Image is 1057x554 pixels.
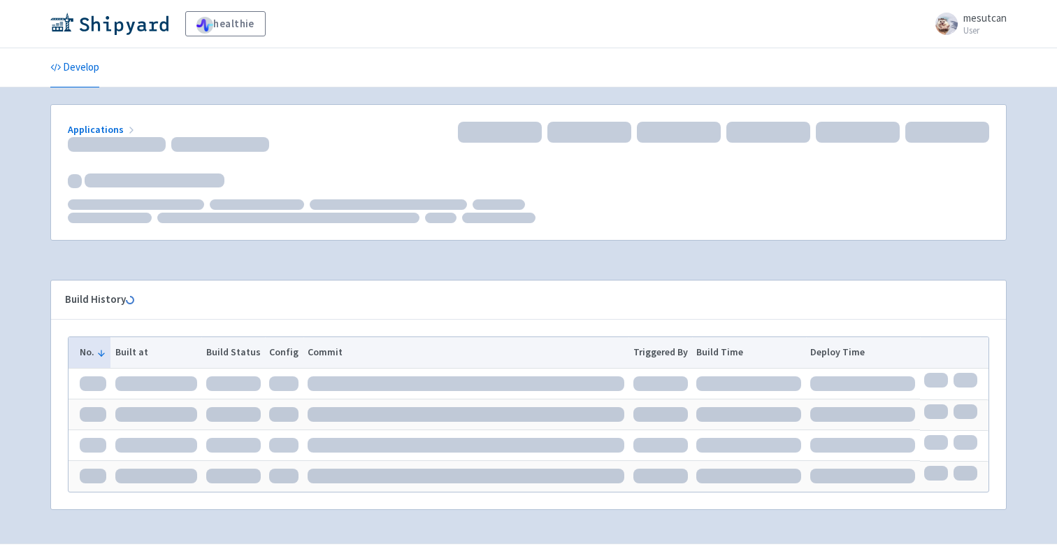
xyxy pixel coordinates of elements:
[692,337,806,368] th: Build Time
[50,48,99,87] a: Develop
[65,292,970,308] div: Build History
[68,123,137,136] a: Applications
[185,11,266,36] a: healthie
[806,337,920,368] th: Deploy Time
[927,13,1007,35] a: mesutcan User
[963,26,1007,35] small: User
[303,337,629,368] th: Commit
[201,337,265,368] th: Build Status
[110,337,201,368] th: Built at
[265,337,303,368] th: Config
[50,13,168,35] img: Shipyard logo
[80,345,106,360] button: No.
[963,11,1007,24] span: mesutcan
[628,337,692,368] th: Triggered By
